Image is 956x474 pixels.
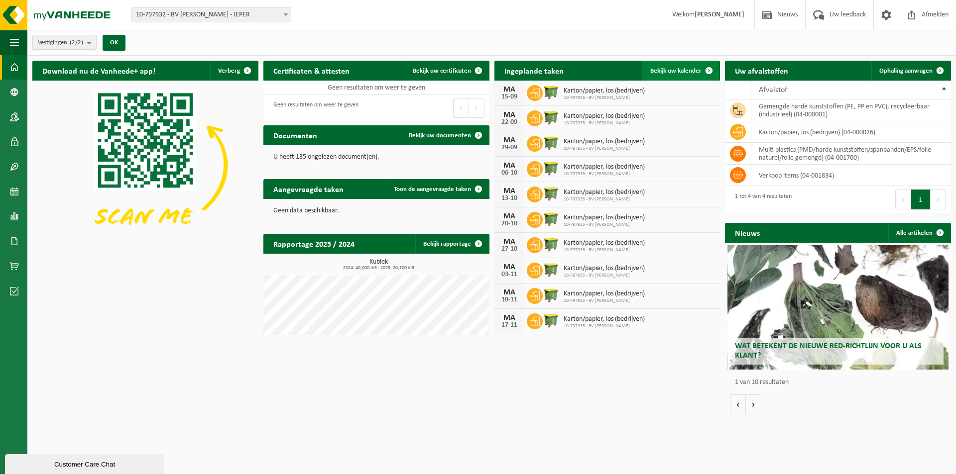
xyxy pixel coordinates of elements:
[494,61,574,80] h2: Ingeplande taken
[499,170,519,177] div: 06-10
[268,97,358,119] div: Geen resultaten om weer te geven
[564,163,645,171] span: Karton/papier, los (bedrijven)
[499,111,519,119] div: MA
[759,86,787,94] span: Afvalstof
[751,143,951,165] td: multi plastics (PMD/harde kunststoffen/spanbanden/EPS/folie naturel/folie gemengd) (04-001700)
[564,120,645,126] span: 10-797935 - BV [PERSON_NAME]
[751,121,951,143] td: karton/papier, los (bedrijven) (04-000026)
[564,265,645,273] span: Karton/papier, los (bedrijven)
[499,187,519,195] div: MA
[499,94,519,100] div: 15-09
[564,138,645,146] span: Karton/papier, los (bedrijven)
[499,162,519,170] div: MA
[499,288,519,296] div: MA
[725,223,770,242] h2: Nieuws
[564,189,645,196] span: Karton/papier, los (bedrijven)
[751,99,951,121] td: gemengde harde kunststoffen (PE, PP en PVC), recycleerbaar (industrieel) (04-000001)
[218,68,240,74] span: Verberg
[543,109,560,126] img: WB-1100-HPE-GN-50
[564,196,645,202] span: 10-797935 - BV [PERSON_NAME]
[103,35,125,51] button: OK
[746,394,761,414] button: Volgende
[911,190,931,209] button: 1
[394,186,471,192] span: Toon de aangevraagde taken
[499,119,519,126] div: 22-09
[650,68,702,74] span: Bekijk uw kalender
[543,286,560,303] img: WB-1100-HPE-GN-50
[564,87,645,95] span: Karton/papier, los (bedrijven)
[273,154,479,161] p: U heeft 135 ongelezen document(en).
[735,342,922,360] span: Wat betekent de nieuwe RED-richtlijn voor u als klant?
[499,263,519,271] div: MA
[263,125,327,145] h2: Documenten
[564,315,645,323] span: Karton/papier, los (bedrijven)
[543,210,560,227] img: WB-1100-HPE-GN-50
[453,98,469,118] button: Previous
[695,11,744,18] strong: [PERSON_NAME]
[564,214,645,222] span: Karton/papier, los (bedrijven)
[727,245,949,370] a: Wat betekent de nieuwe RED-richtlijn voor u als klant?
[268,259,489,271] h3: Kubiek
[32,35,97,50] button: Vestigingen(2/2)
[564,222,645,228] span: 10-797935 - BV [PERSON_NAME]
[5,452,166,474] iframe: chat widget
[409,132,471,139] span: Bekijk uw documenten
[564,298,645,304] span: 10-797935 - BV [PERSON_NAME]
[735,379,946,386] p: 1 van 10 resultaten
[38,35,83,50] span: Vestigingen
[543,261,560,278] img: WB-1100-HPE-GN-50
[543,236,560,253] img: WB-1100-HPE-GN-50
[499,296,519,303] div: 10-11
[401,125,488,145] a: Bekijk uw documenten
[888,223,950,243] a: Alle artikelen
[564,290,645,298] span: Karton/papier, los (bedrijven)
[273,207,479,214] p: Geen data beschikbaar.
[268,266,489,271] span: 2024: 40,000 m3 - 2025: 20,100 m3
[32,81,258,250] img: Download de VHEPlus App
[564,247,645,253] span: 10-797935 - BV [PERSON_NAME]
[499,144,519,151] div: 29-09
[263,179,354,198] h2: Aangevraagde taken
[499,246,519,253] div: 27-10
[931,190,946,209] button: Next
[405,61,488,81] a: Bekijk uw certificaten
[386,179,488,199] a: Toon de aangevraagde taken
[415,234,488,254] a: Bekijk rapportage
[499,212,519,220] div: MA
[70,39,83,46] count: (2/2)
[879,68,933,74] span: Ophaling aanvragen
[263,234,364,253] h2: Rapportage 2025 / 2024
[32,61,165,80] h2: Download nu de Vanheede+ app!
[499,238,519,246] div: MA
[469,98,484,118] button: Next
[499,86,519,94] div: MA
[499,136,519,144] div: MA
[413,68,471,74] span: Bekijk uw certificaten
[263,81,489,95] td: Geen resultaten om weer te geven
[543,134,560,151] img: WB-1100-HPE-GN-50
[499,220,519,227] div: 20-10
[564,146,645,152] span: 10-797935 - BV [PERSON_NAME]
[730,394,746,414] button: Vorige
[499,322,519,329] div: 17-11
[751,165,951,186] td: verkoop items (04-001834)
[499,271,519,278] div: 03-11
[895,190,911,209] button: Previous
[543,160,560,177] img: WB-1100-HPE-GN-50
[564,239,645,247] span: Karton/papier, los (bedrijven)
[564,273,645,279] span: 10-797935 - BV [PERSON_NAME]
[132,8,291,22] span: 10-797932 - BV STEFAN ROUSSEEUW - IEPER
[131,7,291,22] span: 10-797932 - BV STEFAN ROUSSEEUW - IEPER
[263,61,359,80] h2: Certificaten & attesten
[730,189,792,210] div: 1 tot 4 van 4 resultaten
[871,61,950,81] a: Ophaling aanvragen
[564,323,645,329] span: 10-797935 - BV [PERSON_NAME]
[543,312,560,329] img: WB-1100-HPE-GN-50
[725,61,798,80] h2: Uw afvalstoffen
[564,171,645,177] span: 10-797935 - BV [PERSON_NAME]
[564,95,645,101] span: 10-797935 - BV [PERSON_NAME]
[499,314,519,322] div: MA
[499,195,519,202] div: 13-10
[564,112,645,120] span: Karton/papier, los (bedrijven)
